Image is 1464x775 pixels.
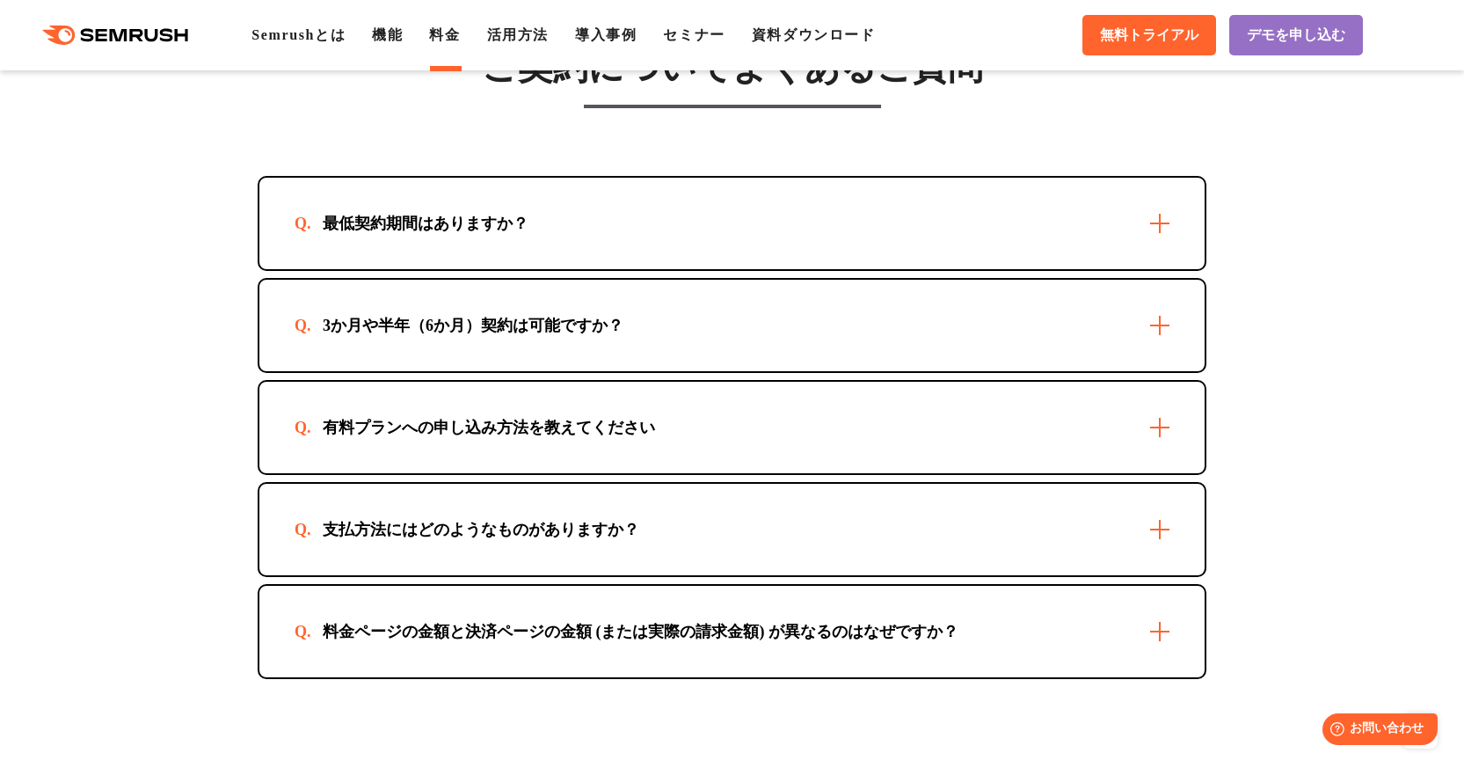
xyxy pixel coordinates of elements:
a: 料金 [429,27,460,42]
a: 活用方法 [487,27,549,42]
a: セミナー [663,27,725,42]
a: 導入事例 [575,27,637,42]
div: 最低契約期間はありますか？ [295,213,557,234]
div: 有料プランへの申し込み方法を教えてください [295,417,683,438]
a: デモを申し込む [1229,15,1363,55]
span: 無料トライアル [1100,26,1198,45]
a: 資料ダウンロード [752,27,876,42]
div: 料金ページの金額と決済ページの金額 (または実際の請求金額) が異なるのはなぜですか？ [295,621,987,642]
iframe: Help widget launcher [1307,706,1445,756]
div: 支払方法にはどのようなものがありますか？ [295,519,667,540]
span: デモを申し込む [1247,26,1345,45]
div: 3か月や半年（6か月）契約は可能ですか？ [295,315,652,336]
a: 機能 [372,27,403,42]
a: Semrushとは [251,27,346,42]
a: 無料トライアル [1082,15,1216,55]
